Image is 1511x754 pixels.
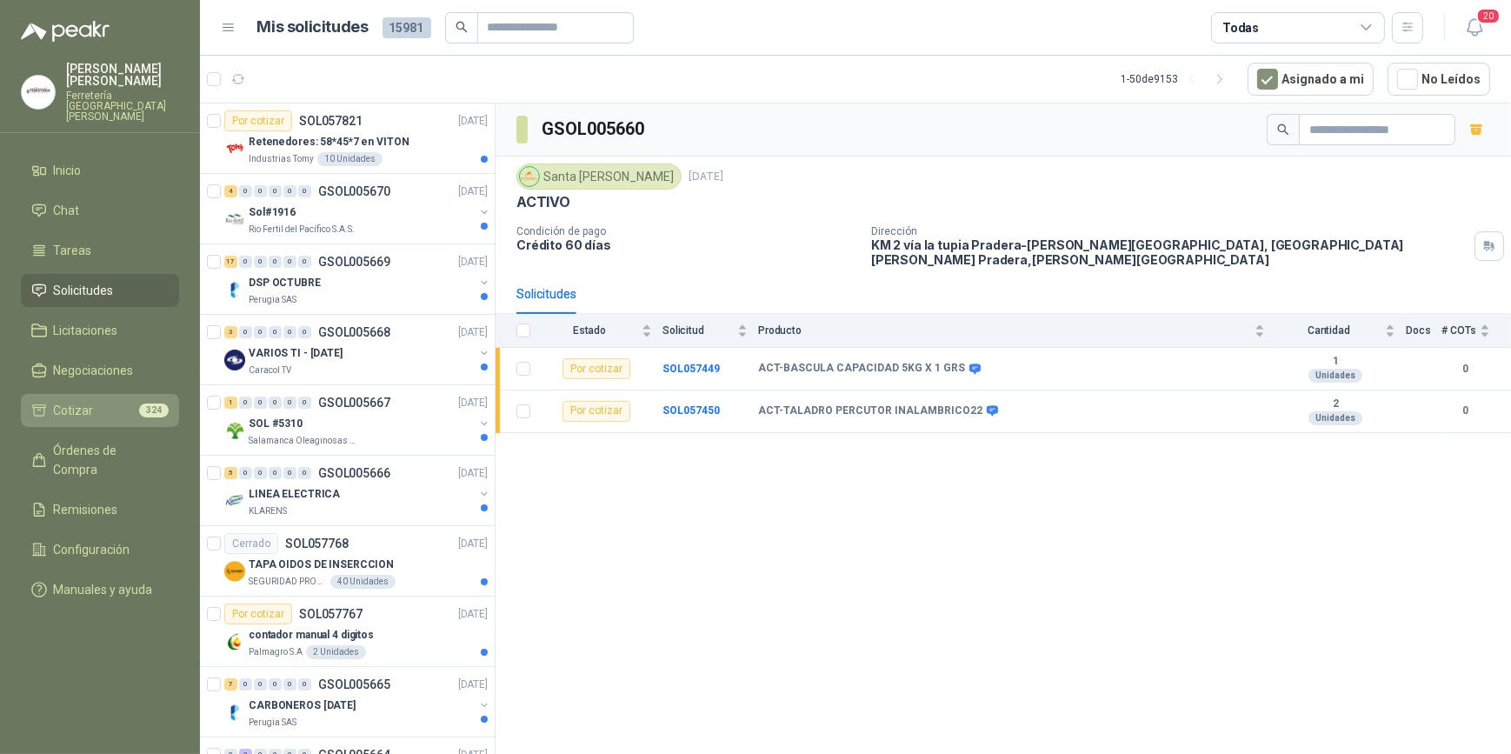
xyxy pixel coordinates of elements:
p: [DATE] [458,677,488,693]
span: Remisiones [54,500,118,519]
p: ACTIVO [516,193,570,211]
span: 15981 [383,17,431,38]
a: Inicio [21,154,179,187]
span: Configuración [54,540,130,559]
p: [DATE] [689,169,723,185]
div: 0 [298,678,311,691]
img: Company Logo [224,350,245,370]
span: Tareas [54,241,92,260]
span: Solicitudes [54,281,114,300]
div: 0 [298,256,311,268]
div: Por cotizar [224,604,292,624]
img: Company Logo [22,76,55,109]
p: SOL #5310 [249,416,303,432]
div: 0 [283,256,296,268]
span: Cotizar [54,401,94,420]
div: 0 [254,185,267,197]
span: Cantidad [1275,324,1381,337]
div: Por cotizar [224,110,292,131]
div: 0 [298,326,311,338]
img: Company Logo [224,702,245,723]
p: [DATE] [458,183,488,200]
div: 0 [254,678,267,691]
div: Solicitudes [516,284,576,304]
div: Unidades [1308,369,1362,383]
div: 0 [283,185,296,197]
div: 0 [269,326,282,338]
img: Company Logo [224,490,245,511]
span: Solicitud [662,324,734,337]
img: Company Logo [224,279,245,300]
a: 7 0 0 0 0 0 GSOL005665[DATE] Company LogoCARBONEROS [DATE]Perugia SAS [224,674,491,730]
div: 0 [254,256,267,268]
p: GSOL005668 [318,326,390,338]
div: Por cotizar [562,358,630,379]
div: 40 Unidades [330,575,396,589]
p: Condición de pago [516,225,857,237]
b: 1 [1275,355,1395,369]
span: 20 [1476,8,1501,24]
span: search [456,21,468,33]
p: [DATE] [458,606,488,623]
button: Asignado a mi [1248,63,1374,96]
img: Logo peakr [21,21,110,42]
a: 1 0 0 0 0 0 GSOL005667[DATE] Company LogoSOL #5310Salamanca Oleaginosas SAS [224,392,491,448]
p: Sol#1916 [249,204,296,221]
a: Órdenes de Compra [21,434,179,486]
div: 1 [224,397,237,409]
div: 0 [239,678,252,691]
h3: GSOL005660 [542,116,647,143]
div: 0 [283,467,296,479]
span: search [1277,123,1289,136]
span: Producto [758,324,1251,337]
img: Company Logo [520,167,539,186]
div: 17 [224,256,237,268]
p: GSOL005667 [318,397,390,409]
th: Solicitud [662,314,758,348]
div: 0 [239,326,252,338]
img: Company Logo [224,561,245,582]
div: 5 [224,467,237,479]
a: SOL057449 [662,363,720,375]
p: Salamanca Oleaginosas SAS [249,434,358,448]
div: 3 [224,326,237,338]
b: SOL057450 [662,404,720,417]
div: 2 Unidades [306,645,366,659]
p: Industrias Tomy [249,152,314,166]
img: Company Logo [224,138,245,159]
div: 0 [269,397,282,409]
a: Tareas [21,234,179,267]
p: Retenedores: 58*45*7 en VITON [249,134,409,150]
th: Docs [1406,314,1441,348]
p: LINEA ELECTRICA [249,486,340,503]
p: TAPA OIDOS DE INSERCCION [249,557,394,573]
p: GSOL005670 [318,185,390,197]
a: 17 0 0 0 0 0 GSOL005669[DATE] Company LogoDSP OCTUBREPerugia SAS [224,251,491,307]
div: 0 [269,256,282,268]
p: Rio Fertil del Pacífico S.A.S. [249,223,355,237]
span: Estado [541,324,638,337]
a: 4 0 0 0 0 0 GSOL005670[DATE] Company LogoSol#1916Rio Fertil del Pacífico S.A.S. [224,181,491,237]
span: Negociaciones [54,361,134,380]
a: CerradoSOL057768[DATE] Company LogoTAPA OIDOS DE INSERCCIONSEGURIDAD PROVISER LTDA40 Unidades [200,526,495,597]
div: 0 [298,185,311,197]
div: 0 [283,326,296,338]
a: Configuración [21,533,179,566]
button: No Leídos [1388,63,1490,96]
a: Solicitudes [21,274,179,307]
div: Todas [1222,18,1259,37]
b: 0 [1441,361,1490,377]
a: 5 0 0 0 0 0 GSOL005666[DATE] Company LogoLINEA ELECTRICAKLARENS [224,463,491,518]
div: 0 [283,678,296,691]
a: Chat [21,194,179,227]
div: 0 [269,678,282,691]
a: Remisiones [21,493,179,526]
span: Chat [54,201,80,220]
div: Cerrado [224,533,278,554]
a: Licitaciones [21,314,179,347]
div: 0 [283,397,296,409]
a: Cotizar324 [21,394,179,427]
p: Crédito 60 días [516,237,857,252]
p: KM 2 vía la tupia Pradera-[PERSON_NAME][GEOGRAPHIC_DATA], [GEOGRAPHIC_DATA][PERSON_NAME] Pradera ... [871,237,1468,267]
